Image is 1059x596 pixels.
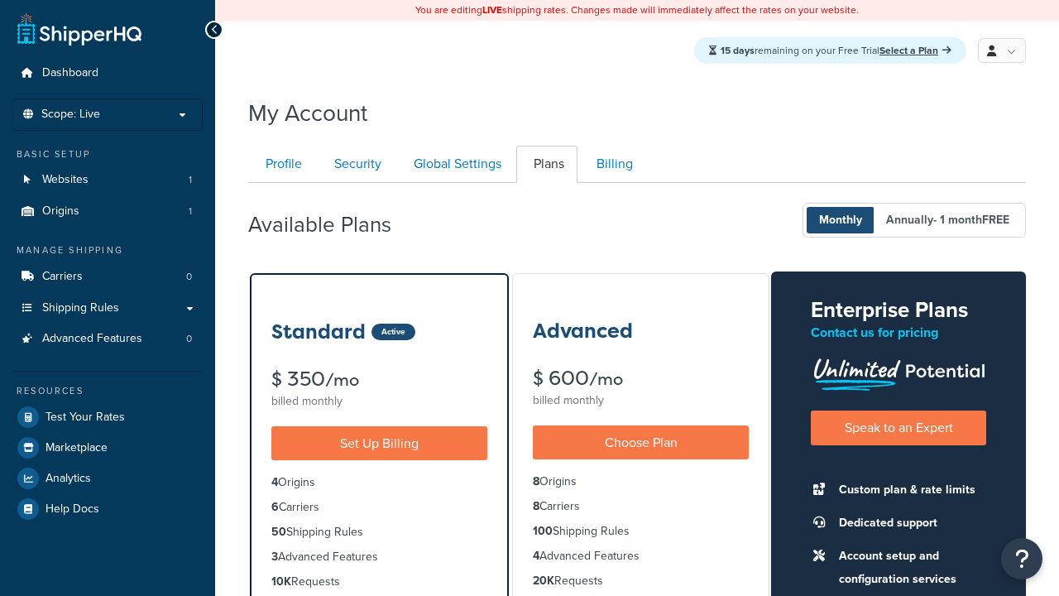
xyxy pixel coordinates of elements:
button: Monthly Annually- 1 monthFREE [803,203,1026,238]
a: Security [317,146,395,183]
li: Advanced Features [533,547,749,565]
p: Contact us for pricing [811,321,986,344]
a: Origins 1 [12,196,203,227]
a: Speak to an Expert [811,411,986,445]
strong: 4 [533,547,539,565]
span: Origins [42,204,79,219]
a: Shipping Rules [12,293,203,324]
strong: 50 [271,523,286,541]
span: Marketplace [46,441,108,455]
span: 1 [189,173,192,187]
h2: Enterprise Plans [811,298,986,322]
strong: 8 [533,473,539,490]
div: $ 600 [533,368,749,389]
button: Open Resource Center [1001,538,1042,579]
b: FREE [982,211,1009,228]
small: /mo [325,368,359,392]
span: Dashboard [42,66,98,80]
b: LIVE [482,2,502,17]
span: Websites [42,173,89,187]
small: /mo [589,368,623,391]
li: Carriers [533,497,749,516]
strong: 20K [533,572,554,589]
a: Select a Plan [879,43,951,58]
li: Requests [533,572,749,590]
div: billed monthly [533,389,749,412]
div: remaining on your Free Trial [694,37,966,64]
a: Analytics [12,464,203,493]
h2: Available Plans [248,213,416,237]
a: Help Docs [12,494,203,524]
li: Dedicated support [831,512,986,535]
li: Shipping Rules [533,522,749,541]
li: Advanced Features [271,548,487,566]
strong: 6 [271,498,279,516]
a: Profile [248,146,315,183]
strong: 10K [271,573,291,590]
span: Scope: Live [41,108,100,122]
a: Advanced Features 0 [12,324,203,354]
span: Carriers [42,270,83,284]
span: Shipping Rules [42,301,119,315]
li: Shipping Rules [271,523,487,541]
div: Manage Shipping [12,243,203,257]
div: Basic Setup [12,147,203,161]
li: Custom plan & rate limits [831,478,986,502]
a: Set Up Billing [271,426,487,460]
a: Test Your Rates [12,402,203,432]
span: Analytics [46,472,91,486]
li: Requests [271,573,487,591]
span: 0 [186,270,192,284]
a: ShipperHQ Home [17,12,141,46]
div: Active [371,324,415,340]
a: Marketplace [12,433,203,463]
a: Websites 1 [12,165,203,195]
li: Websites [12,165,203,195]
li: Origins [271,473,487,492]
strong: 15 days [721,43,755,58]
a: Dashboard [12,58,203,89]
div: billed monthly [271,390,487,413]
span: 0 [186,332,192,346]
span: 1 [189,204,192,219]
strong: 100 [533,522,553,540]
a: Plans [516,146,577,183]
li: Origins [12,196,203,227]
span: Test Your Rates [46,411,125,425]
h3: Advanced [533,320,633,342]
a: Global Settings [396,146,515,183]
span: Annually [874,207,1022,233]
li: Carriers [12,262,203,292]
strong: 4 [271,473,278,491]
li: Carriers [271,498,487,517]
h1: My Account [248,97,367,129]
a: Billing [579,146,646,183]
a: Carriers 0 [12,262,203,292]
li: Origins [533,473,749,491]
span: - 1 month [933,211,1009,228]
div: Resources [12,384,203,398]
strong: 3 [271,548,278,565]
div: $ 350 [271,369,487,390]
li: Account setup and configuration services [831,545,986,591]
span: Help Docs [46,502,99,517]
span: Advanced Features [42,332,142,346]
a: Choose Plan [533,425,749,459]
h3: Standard [271,321,366,343]
img: Unlimited Potential [811,353,986,391]
span: Monthly [807,207,875,233]
strong: 8 [533,497,539,515]
li: Advanced Features [12,324,203,354]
